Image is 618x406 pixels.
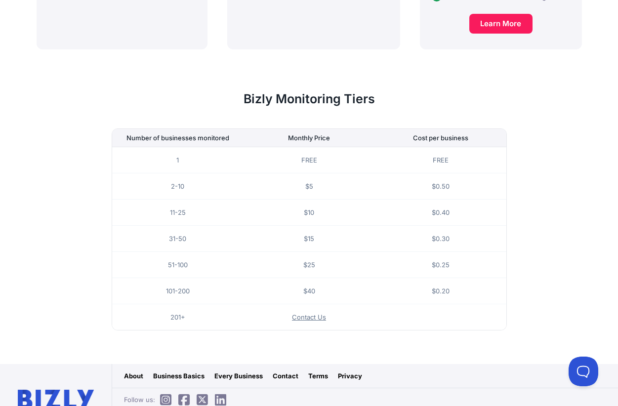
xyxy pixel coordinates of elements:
[292,313,326,321] a: Contact Us
[112,129,244,147] th: Number of businesses monitored
[112,226,244,252] td: 31-50
[338,371,362,381] a: Privacy
[375,147,506,173] td: FREE
[375,278,506,304] td: $0.20
[124,395,231,405] span: Follow us:
[244,226,375,252] td: $15
[112,173,244,200] td: 2-10
[244,200,375,226] td: $10
[375,129,506,147] th: Cost per business
[375,252,506,278] td: $0.25
[569,357,598,386] iframe: Toggle Customer Support
[375,200,506,226] td: $0.40
[214,371,263,381] a: Every Business
[273,371,298,381] a: Contact
[375,226,506,252] td: $0.30
[375,173,506,200] td: $0.50
[112,252,244,278] td: 51-100
[244,129,375,147] th: Monthly Price
[469,14,533,34] a: Learn More
[112,278,244,304] td: 101-200
[244,147,375,173] td: FREE
[244,252,375,278] td: $25
[244,173,375,200] td: $5
[308,371,328,381] a: Terms
[112,147,244,173] td: 1
[124,371,143,381] a: About
[153,371,205,381] a: Business Basics
[244,278,375,304] td: $40
[112,304,244,330] td: 201+
[112,200,244,226] td: 11-25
